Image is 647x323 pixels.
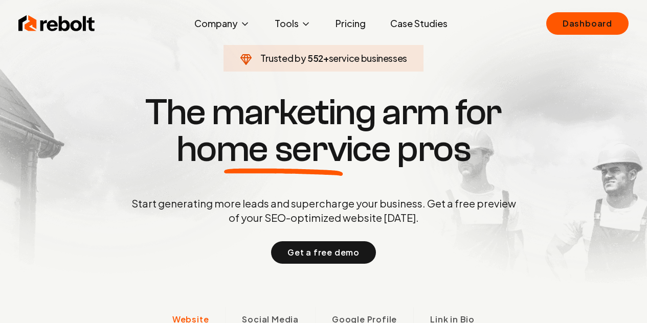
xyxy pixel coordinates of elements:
button: Company [186,13,258,34]
h1: The marketing arm for pros [78,94,569,168]
button: Tools [266,13,319,34]
img: Rebolt Logo [18,13,95,34]
span: Trusted by [260,52,306,64]
span: home service [176,131,391,168]
a: Pricing [327,13,374,34]
span: + [323,52,329,64]
span: service businesses [329,52,408,64]
a: Dashboard [546,12,629,35]
a: Case Studies [382,13,456,34]
span: 552 [307,51,323,65]
button: Get a free demo [271,241,376,264]
p: Start generating more leads and supercharge your business. Get a free preview of your SEO-optimiz... [129,196,518,225]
